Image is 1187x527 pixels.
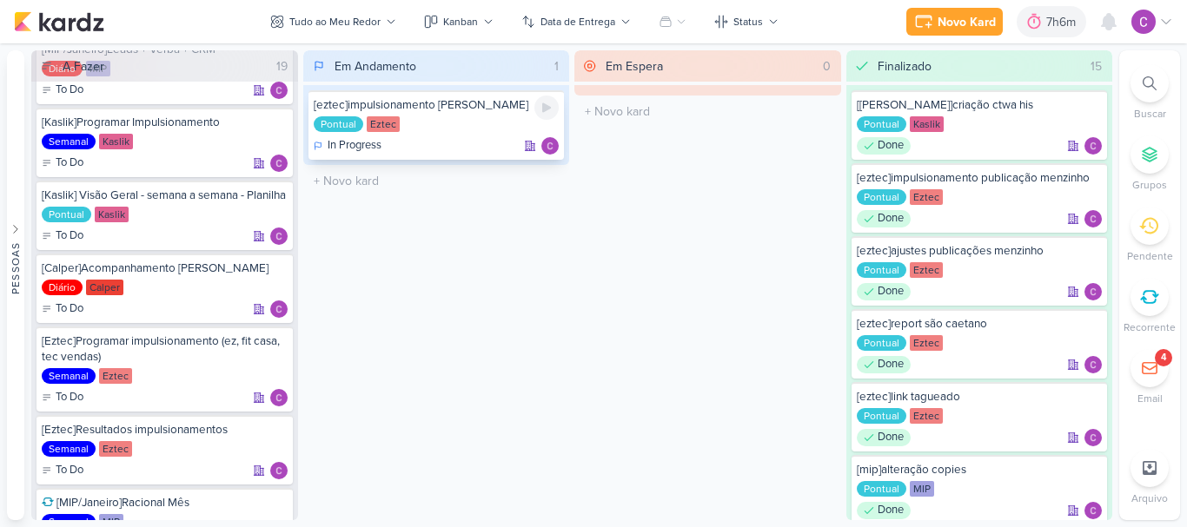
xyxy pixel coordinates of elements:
[1127,248,1173,264] p: Pendente
[857,462,1103,478] div: [mip]alteração copies
[878,210,904,227] p: Done
[910,262,943,278] div: Eztec
[307,168,567,194] input: + Novo kard
[878,356,904,373] p: Done
[42,441,96,457] div: Semanal
[42,495,288,511] div: [MIP/Janeiro]Racional Mês
[1132,177,1167,193] p: Grupos
[1084,429,1102,446] div: Responsável: Carlos Lima
[541,137,559,155] div: Responsável: Carlos Lima
[857,335,906,351] div: Pontual
[8,241,23,293] div: Pessoas
[42,227,83,245] div: To Do
[270,155,288,172] img: Carlos Lima
[1084,502,1102,519] img: Carlos Lima
[857,283,911,300] div: Done
[1084,57,1109,76] div: 15
[878,57,932,76] div: Finalizado
[42,333,288,365] div: [Eztec]Programar impulsionamento (ez, fit casa, tec vendas)
[42,389,83,406] div: To Do
[7,50,24,520] button: Pessoas
[42,300,83,318] div: To Do
[56,155,83,172] p: To Do
[938,13,996,31] div: Novo Kard
[14,11,104,32] img: kardz.app
[314,97,560,113] div: [eztec]impulsionamento fausto carvalho
[1084,356,1102,373] div: Responsável: Carlos Lima
[541,137,559,155] img: Carlos Lima
[857,97,1103,113] div: [kaslik]criação ctwa his
[1084,137,1102,155] div: Responsável: Carlos Lima
[1084,283,1102,300] div: Responsável: Carlos Lima
[335,57,416,76] div: Em Andamento
[534,96,559,120] div: Ligar relógio
[857,429,911,446] div: Done
[42,134,96,149] div: Semanal
[42,188,288,203] div: [Kaslik] Visão Geral - semana a semana - Planilha
[42,82,83,99] div: To Do
[578,99,838,124] input: + Novo kard
[42,155,83,172] div: To Do
[1084,137,1102,155] img: Carlos Lima
[42,368,96,384] div: Semanal
[95,207,129,222] div: Kaslik
[910,408,943,424] div: Eztec
[547,57,566,76] div: 1
[878,429,904,446] p: Done
[1124,319,1176,335] p: Recorrente
[63,57,104,76] div: A Fazer
[270,300,288,318] img: Carlos Lima
[816,57,838,76] div: 0
[910,481,934,497] div: MIP
[270,155,288,172] div: Responsável: Carlos Lima
[1084,502,1102,519] div: Responsável: Carlos Lima
[56,82,83,99] p: To Do
[270,389,288,406] img: Carlos Lima
[56,300,83,318] p: To Do
[857,210,911,227] div: Done
[42,462,83,479] div: To Do
[878,137,904,155] p: Done
[42,207,91,222] div: Pontual
[857,170,1103,186] div: [eztec]impulsionamento publicação menzinho
[42,115,288,130] div: [Kaslik]Programar Impulsionamento
[86,280,123,295] div: Calper
[1084,210,1102,227] img: Carlos Lima
[270,462,288,479] img: Carlos Lima
[56,389,83,406] p: To Do
[1046,13,1081,31] div: 7h6m
[56,227,83,245] p: To Do
[56,462,83,479] p: To Do
[270,82,288,99] div: Responsável: Carlos Lima
[910,116,944,132] div: Kaslik
[1134,106,1166,122] p: Buscar
[270,300,288,318] div: Responsável: Carlos Lima
[99,441,132,457] div: Eztec
[1084,429,1102,446] img: Carlos Lima
[857,262,906,278] div: Pontual
[1131,491,1168,506] p: Arquivo
[878,283,904,300] p: Done
[270,227,288,245] img: Carlos Lima
[1131,10,1156,34] img: Carlos Lima
[878,502,904,519] p: Done
[857,243,1103,259] div: [eztec]ajustes publicações menzinho
[910,189,943,205] div: Eztec
[42,260,288,276] div: [Calper]Acompanhamento de Verba
[314,116,363,132] div: Pontual
[857,137,911,155] div: Done
[314,137,381,155] div: In Progress
[99,134,133,149] div: Kaslik
[857,408,906,424] div: Pontual
[270,82,288,99] img: Carlos Lima
[367,116,400,132] div: Eztec
[857,481,906,497] div: Pontual
[99,368,132,384] div: Eztec
[906,8,1003,36] button: Novo Kard
[857,389,1103,405] div: [eztec]link tagueado
[857,316,1103,332] div: [eztec]report são caetano
[857,116,906,132] div: Pontual
[42,422,288,438] div: [Eztec]Resultados impulsionamentos
[1161,351,1166,365] div: 4
[606,57,663,76] div: Em Espera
